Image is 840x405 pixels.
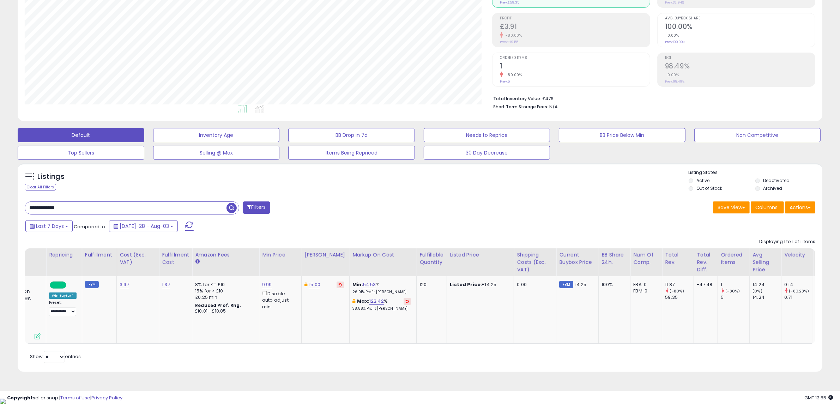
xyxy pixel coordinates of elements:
button: Actions [785,201,815,213]
div: 0.71 [784,294,813,301]
div: 11.87 [665,282,694,288]
label: Active [696,177,709,183]
button: Selling @ Max [153,146,280,160]
div: FBA: 0 [633,282,657,288]
div: Num of Comp. [633,251,659,266]
span: Profit [500,17,650,20]
span: [DATE]-28 - Aug-03 [120,223,169,230]
div: Repricing [49,251,79,259]
div: 100% [602,282,625,288]
label: Deactivated [763,177,790,183]
div: 0.14 [784,282,813,288]
div: Ordered Items [721,251,747,266]
p: 38.88% Profit [PERSON_NAME] [352,306,411,311]
div: £10.01 - £10.85 [195,308,254,314]
b: Total Inventory Value: [493,96,541,102]
span: Columns [755,204,778,211]
button: 30 Day Decrease [424,146,550,160]
span: ROI [665,56,815,60]
div: 5 [721,294,749,301]
small: Amazon Fees. [195,259,199,265]
div: Current Buybox Price [559,251,596,266]
small: Prev: 100.00% [665,40,685,44]
div: Clear All Filters [25,184,56,191]
a: 122.42 [369,298,384,305]
small: (0%) [753,288,762,294]
div: Disable auto adjust min [262,290,296,310]
button: [DATE]-28 - Aug-03 [109,220,178,232]
div: FBM: 0 [633,288,657,294]
div: [PERSON_NAME] [304,251,346,259]
div: Min Price [262,251,298,259]
li: £476 [493,94,810,102]
b: Min: [352,281,363,288]
div: Total Rev. [665,251,691,266]
span: 14.25 [575,281,587,288]
span: Avg. Buybox Share [665,17,815,20]
div: Amazon Fees [195,251,256,259]
small: 0.00% [665,33,679,38]
div: Preset: [49,300,77,316]
small: Prev: 98.49% [665,79,684,84]
button: Columns [751,201,784,213]
div: Fulfillment Cost [162,251,189,266]
small: FBM [85,281,99,288]
div: 1 [721,282,749,288]
small: (-80%) [670,288,684,294]
div: 15% for > £10 [195,288,254,294]
label: Archived [763,185,782,191]
span: Show: entries [30,353,81,360]
span: Ordered Items [500,56,650,60]
span: ON [50,282,59,288]
a: 3.97 [120,281,129,288]
small: -80.00% [503,33,522,38]
div: 120 [419,282,441,288]
small: Prev: 5 [500,79,510,84]
div: % [352,298,411,311]
b: Short Term Storage Fees: [493,104,548,110]
span: 2025-08-11 13:55 GMT [804,394,833,401]
a: 15.00 [309,281,320,288]
div: -47.48 [697,282,712,288]
div: 8% for <= £10 [195,282,254,288]
small: Prev: £19.55 [500,40,518,44]
div: Velocity [784,251,810,259]
div: £14.25 [450,282,508,288]
button: Filters [243,201,270,214]
strong: Copyright [7,394,33,401]
small: -80.00% [503,72,522,78]
div: Avg Selling Price [753,251,778,273]
small: (-80.28%) [789,288,809,294]
small: 0.00% [665,72,679,78]
div: Markup on Cost [352,251,413,259]
label: Out of Stock [696,185,722,191]
div: BB Share 24h. [602,251,627,266]
a: Privacy Policy [91,394,122,401]
a: 54.53 [363,281,376,288]
div: Cost (Exc. VAT) [120,251,156,266]
div: Fulfillable Quantity [419,251,444,266]
div: Displaying 1 to 1 of 1 items [759,238,815,245]
button: Default [18,128,144,142]
a: 1.37 [162,281,170,288]
div: Listed Price [450,251,511,259]
b: Reduced Prof. Rng. [195,302,241,308]
div: £0.25 min [195,294,254,301]
th: The percentage added to the cost of goods (COGS) that forms the calculator for Min & Max prices. [350,248,417,276]
b: Max: [357,298,369,304]
button: Needs to Reprice [424,128,550,142]
div: 0.00 [517,282,551,288]
div: % [352,282,411,295]
button: Non Competitive [694,128,821,142]
span: OFF [65,282,77,288]
div: 14.24 [753,294,781,301]
p: Listing States: [689,169,822,176]
span: Compared to: [74,223,106,230]
div: 59.35 [665,294,694,301]
div: seller snap | | [7,395,122,401]
button: Top Sellers [18,146,144,160]
h2: 98.49% [665,62,815,72]
b: Listed Price: [450,281,482,288]
small: Prev: £59.35 [500,0,519,5]
div: Total Rev. Diff. [697,251,715,273]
